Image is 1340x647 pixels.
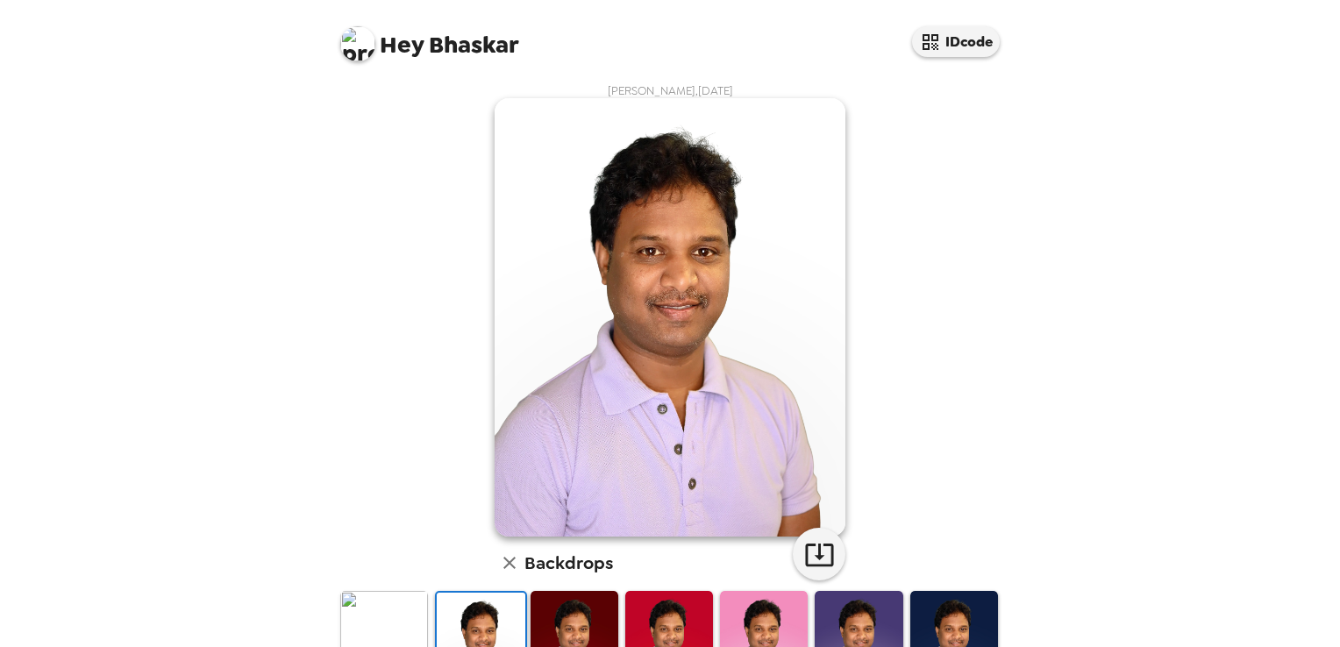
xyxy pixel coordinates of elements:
span: [PERSON_NAME] , [DATE] [608,83,733,98]
img: user [495,98,845,537]
h6: Backdrops [524,549,613,577]
img: profile pic [340,26,375,61]
button: IDcode [912,26,1000,57]
span: Hey [380,29,424,60]
span: Bhaskar [340,18,519,57]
